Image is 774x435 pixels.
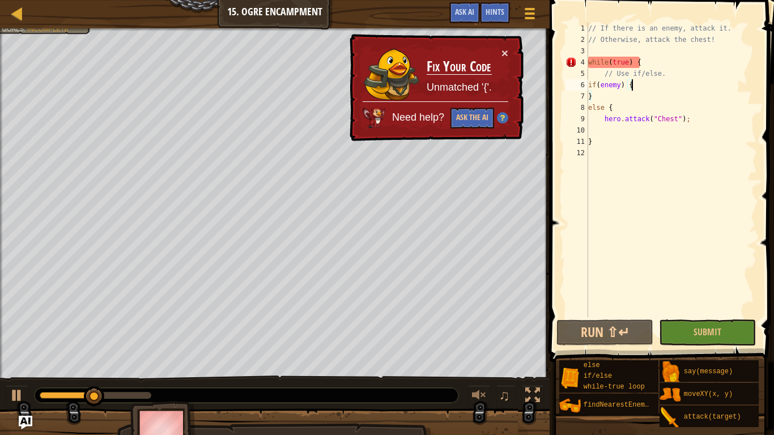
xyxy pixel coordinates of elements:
span: attack(target) [684,413,741,421]
img: AI [363,108,385,129]
div: 8 [565,102,588,113]
p: Unmatched '{'. [427,80,492,95]
span: ♫ [499,387,510,404]
span: Ask AI [455,6,474,17]
img: portrait.png [660,384,681,406]
span: Hints [486,6,504,17]
div: 3 [565,45,588,57]
div: 10 [565,125,588,136]
button: Ask AI [19,416,32,429]
div: 6 [565,79,588,91]
div: 1 [565,23,588,34]
button: Run ⇧↵ [556,319,653,346]
button: Show game menu [516,2,544,29]
button: × [501,46,508,58]
button: Toggle fullscreen [521,385,544,408]
img: Hint [497,112,508,123]
button: Ask AI [449,2,480,23]
div: 5 [565,68,588,79]
button: ♫ [496,385,516,408]
div: 11 [565,136,588,147]
img: portrait.png [660,361,681,383]
button: Ctrl + P: Play [6,385,28,408]
img: portrait.png [559,367,581,389]
span: else [584,361,600,369]
div: 9 [565,113,588,125]
span: if/else [584,372,612,380]
span: Need help? [392,112,447,123]
button: Adjust volume [468,385,491,408]
span: Submit [694,326,721,338]
img: portrait.png [559,395,581,416]
span: while-true loop [584,383,645,391]
div: 4 [565,57,588,68]
span: say(message) [684,368,733,376]
button: Ask the AI [450,107,494,129]
button: Submit [659,319,756,346]
img: portrait.png [660,407,681,428]
span: moveXY(x, y) [684,390,733,398]
h3: Fix Your Code [427,58,492,75]
div: 12 [565,147,588,159]
div: 7 [565,91,588,102]
img: duck_arryn.png [363,48,420,101]
div: 2 [565,34,588,45]
span: findNearestEnemy() [584,401,657,409]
